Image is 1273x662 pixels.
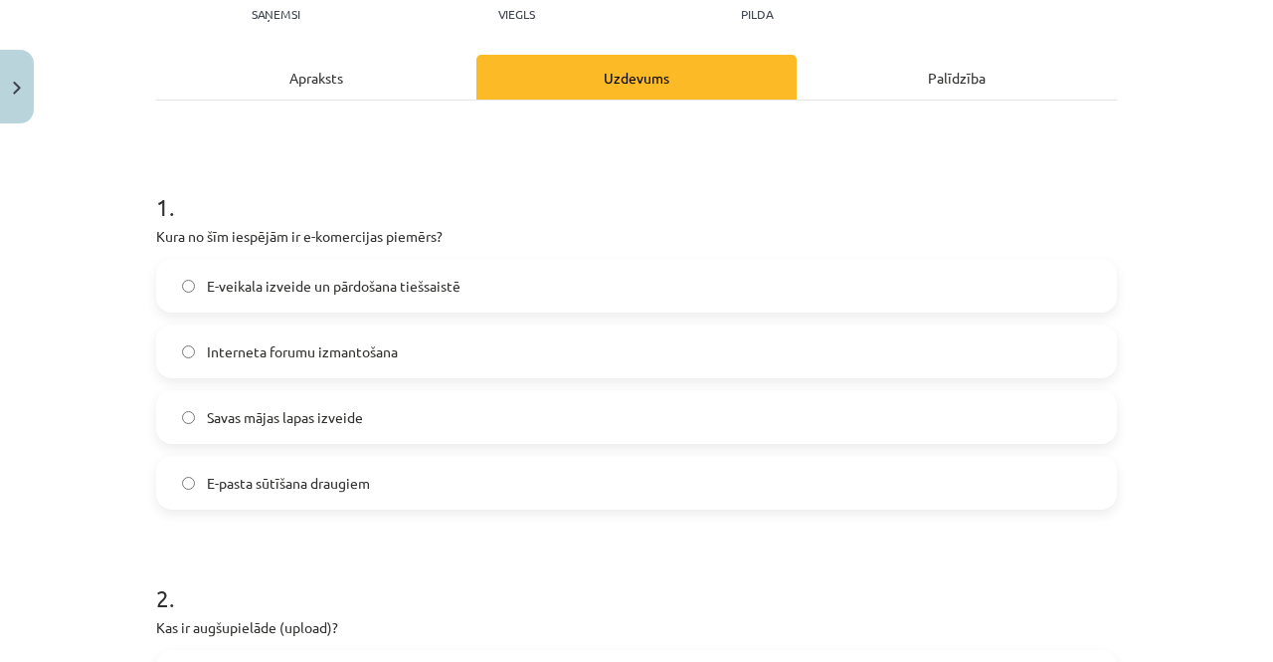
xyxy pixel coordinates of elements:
img: icon-close-lesson-0947bae3869378f0d4975bcd49f059093ad1ed9edebbc8119c70593378902aed.svg [13,82,21,95]
span: E-veikala izveide un pārdošana tiešsaistē [207,276,460,297]
input: Savas mājas lapas izveide [182,411,195,424]
p: Viegls [498,7,535,21]
p: Saņemsi [244,7,308,21]
input: E-pasta sūtīšana draugiem [182,477,195,490]
div: Uzdevums [476,55,797,100]
h1: 2 . [156,550,1117,611]
input: Interneta forumu izmantošana [182,345,195,358]
p: Kura no šīm iespējām ir e-komercijas piemērs? [156,226,1117,247]
p: Kas ir augšupielāde (upload)? [156,617,1117,638]
div: Palīdzība [797,55,1117,100]
span: Interneta forumu izmantošana [207,341,398,362]
h1: 1 . [156,158,1117,220]
input: E-veikala izveide un pārdošana tiešsaistē [182,280,195,293]
span: Savas mājas lapas izveide [207,407,363,428]
p: pilda [741,7,773,21]
span: E-pasta sūtīšana draugiem [207,473,370,494]
div: Apraksts [156,55,476,100]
